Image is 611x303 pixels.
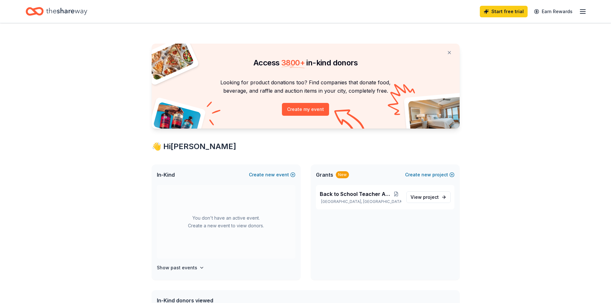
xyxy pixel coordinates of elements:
[421,171,431,179] span: new
[282,103,329,116] button: Create my event
[265,171,275,179] span: new
[423,194,439,200] span: project
[253,58,358,67] span: Access in-kind donors
[530,6,576,17] a: Earn Rewards
[406,191,451,203] a: View project
[336,171,349,178] div: New
[334,109,366,133] img: Curvy arrow
[411,193,439,201] span: View
[152,141,460,152] div: 👋 Hi [PERSON_NAME]
[157,185,295,259] div: You don't have an active event. Create a new event to view donors.
[320,190,392,198] span: Back to School Teacher Appreciation
[157,264,197,272] h4: Show past events
[405,171,454,179] button: Createnewproject
[480,6,528,17] a: Start free trial
[157,171,175,179] span: In-Kind
[157,264,204,272] button: Show past events
[26,4,87,19] a: Home
[320,199,401,204] p: [GEOGRAPHIC_DATA], [GEOGRAPHIC_DATA]
[159,78,452,95] p: Looking for product donations too? Find companies that donate food, beverage, and raffle and auct...
[249,171,295,179] button: Createnewevent
[144,40,194,81] img: Pizza
[316,171,333,179] span: Grants
[281,58,305,67] span: 3800 +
